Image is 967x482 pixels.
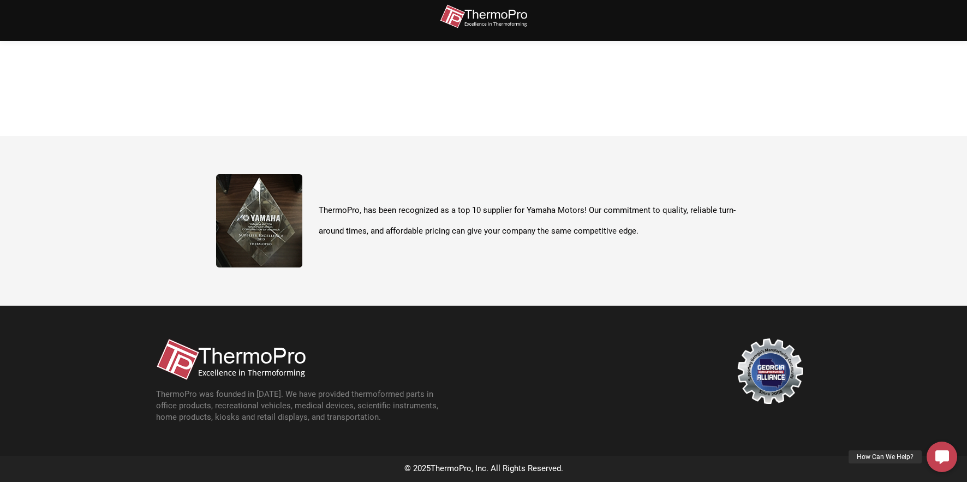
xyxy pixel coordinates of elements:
[319,200,751,241] p: ThermoPro, has been recognized as a top 10 supplier for Yamaha Motors! Our commitment to quality,...
[156,338,306,380] img: thermopro-logo-non-iso
[156,389,451,423] p: ThermoPro was founded in [DATE]. We have provided thermoformed parts in office products, recreati...
[737,338,803,404] img: georgia-manufacturing-alliance
[927,442,957,472] a: How Can We Help?
[440,4,527,29] img: thermopro-logo-non-iso
[849,450,922,463] div: How Can We Help?
[431,463,471,473] span: ThermoPro
[145,461,822,477] div: © 2025 , Inc. All Rights Reserved.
